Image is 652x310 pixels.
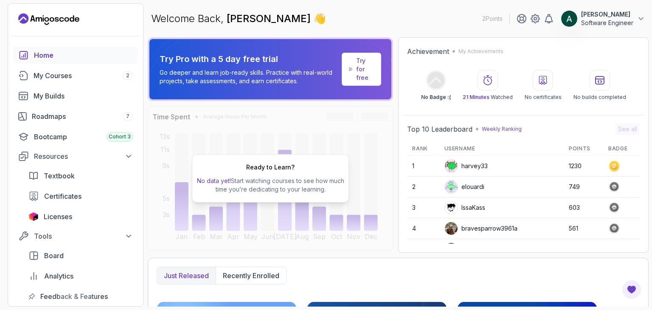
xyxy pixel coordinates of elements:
span: Board [44,251,64,261]
th: Points [564,142,603,156]
a: Try for free [342,53,381,86]
span: No data yet! [197,177,231,184]
span: 2 [126,72,129,79]
p: Just released [164,271,209,281]
div: bravesparrow3961a [444,222,517,235]
button: Recently enrolled [216,267,286,284]
p: Recently enrolled [223,271,279,281]
p: 2 Points [482,14,503,23]
td: 3 [407,197,439,218]
a: builds [13,87,138,104]
span: Textbook [44,171,75,181]
p: Watched [463,94,513,101]
div: IssaKass [444,201,485,214]
td: 1 [407,156,439,177]
p: Software Engineer [581,19,633,27]
a: feedback [23,288,138,305]
img: user profile image [445,222,458,235]
span: [PERSON_NAME] [227,12,313,25]
p: No builds completed [573,94,626,101]
td: 561 [564,218,603,239]
span: Cohort 3 [109,133,131,140]
td: 5 [407,239,439,260]
div: elouardi [444,180,484,194]
a: analytics [23,268,138,285]
img: default monster avatar [445,180,458,193]
span: 21 Minutes [463,94,489,100]
a: courses [13,67,138,84]
img: default monster avatar [445,160,458,172]
p: Go deeper and learn job-ready skills. Practice with real-world projects, take assessments, and ea... [160,68,338,85]
a: roadmaps [13,108,138,125]
a: board [23,247,138,264]
p: No certificates [525,94,562,101]
div: Resources [34,151,133,161]
a: textbook [23,167,138,184]
img: user profile image [445,243,458,256]
img: user profile image [445,201,458,214]
button: Open Feedback Button [621,279,642,300]
td: 2 [407,177,439,197]
img: jetbrains icon [28,212,39,221]
button: user profile image[PERSON_NAME]Software Engineer [561,10,645,27]
div: Bootcamp [34,132,133,142]
span: Licenses [44,211,72,222]
span: Certificates [44,191,81,201]
a: licenses [23,208,138,225]
h2: Achievement [407,46,449,56]
img: user profile image [561,11,577,27]
button: See all [615,123,640,135]
span: Feedback & Features [40,291,108,302]
span: Analytics [44,271,73,281]
p: Start watching courses to see how much time you’re dedicating to your learning. [196,177,345,194]
a: home [13,47,138,64]
td: 749 [564,177,603,197]
td: 4 [407,218,439,239]
div: Home [34,50,133,60]
p: [PERSON_NAME] [581,10,633,19]
p: No Badge :( [421,94,451,101]
div: Tools [34,231,133,241]
button: Just released [157,267,216,284]
h2: Top 10 Leaderboard [407,124,472,134]
p: Weekly Ranking [482,126,522,132]
p: Welcome Back, [151,12,326,25]
p: My Achievements [458,48,503,55]
th: Badge [603,142,640,156]
div: My Courses [34,70,133,81]
a: Landing page [18,12,79,26]
a: bootcamp [13,128,138,145]
td: 417 [564,239,603,260]
button: Tools [13,228,138,244]
button: Resources [13,149,138,164]
span: 👋 [313,12,326,25]
div: My Builds [34,91,133,101]
a: certificates [23,188,138,205]
td: 603 [564,197,603,218]
span: 7 [126,113,129,120]
th: Rank [407,142,439,156]
th: Username [439,142,564,156]
td: 1230 [564,156,603,177]
div: Apply5489 [444,242,492,256]
a: Try for free [356,56,374,82]
p: Try Pro with a 5 day free trial [160,53,338,65]
div: harvey33 [444,159,488,173]
h2: Ready to Learn? [246,163,295,172]
div: Roadmaps [32,111,133,121]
